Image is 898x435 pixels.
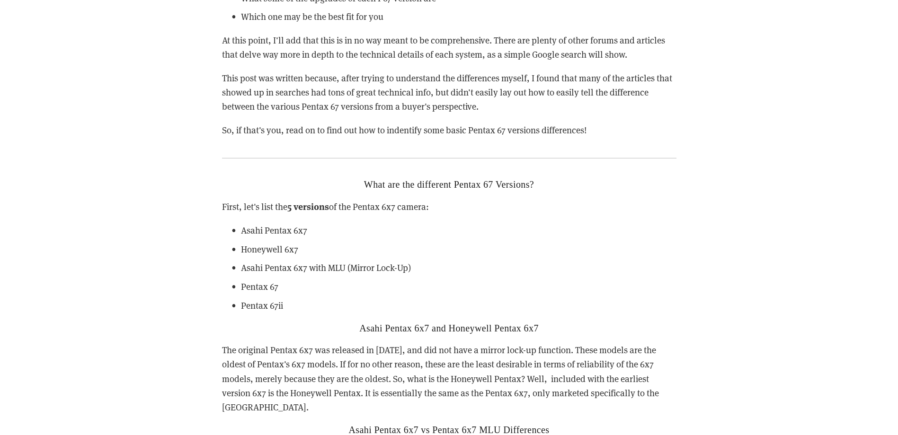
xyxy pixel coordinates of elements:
[222,343,676,415] p: The original Pentax 6x7 was released in [DATE], and did not have a mirror lock-up function. These...
[222,199,676,214] p: First, let's list the of the Pentax 6x7 camera:
[241,298,676,313] p: Pentax 67ii
[222,33,676,62] p: At this point, I'll add that this is in no way meant to be comprehensive. There are plenty of oth...
[222,71,676,114] p: This post was written because, after trying to understand the differences myself, I found that ma...
[241,261,676,275] p: Asahi Pentax 6x7 with MLU (Mirror Lock-Up)
[222,179,676,190] h2: What are the different Pentax 67 Versions?
[241,242,676,256] p: Honeywell 6x7
[241,223,676,237] p: Asahi Pentax 6x7
[222,123,676,137] p: So, if that's you, read on to find out how to indentify some basic Pentax 67 versions differences!
[287,200,329,212] strong: 5 versions
[241,279,676,294] p: Pentax 67
[241,9,676,24] p: Which one may be the best fit for you
[222,322,676,334] h2: Asahi Pentax 6x7 and Honeywell Pentax 6x7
